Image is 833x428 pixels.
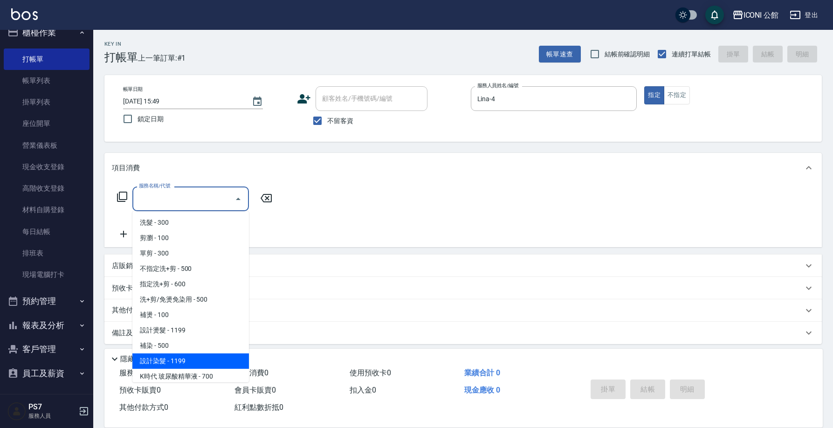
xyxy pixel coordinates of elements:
[231,192,246,207] button: Close
[4,199,89,221] a: 材料自購登錄
[4,337,89,361] button: 客戶管理
[139,182,170,189] label: 服務名稱/代號
[4,242,89,264] a: 排班表
[744,9,779,21] div: ICONI 公館
[104,277,822,299] div: 預收卡販賣
[644,86,664,104] button: 指定
[729,6,783,25] button: ICONI 公館
[4,313,89,338] button: 報表及分析
[104,322,822,344] div: 備註及來源
[234,403,283,412] span: 紅利點數折抵 0
[350,386,376,394] span: 扣入金 0
[4,178,89,199] a: 高階收支登錄
[7,402,26,421] img: Person
[350,368,391,377] span: 使用預收卡 0
[132,353,249,369] span: 設計染髮 - 1199
[4,156,89,178] a: 現金收支登錄
[4,48,89,70] a: 打帳單
[132,292,249,307] span: 洗+剪/免燙免染用 - 500
[104,41,138,47] h2: Key In
[132,369,249,384] span: K時代 玻尿酸精華液 - 700
[234,386,276,394] span: 會員卡販賣 0
[112,328,147,338] p: 備註及來源
[132,307,249,323] span: 補燙 - 100
[138,114,164,124] span: 鎖定日期
[119,368,153,377] span: 服務消費 0
[327,116,353,126] span: 不留客資
[705,6,724,24] button: save
[112,261,140,271] p: 店販銷售
[132,276,249,292] span: 指定洗+剪 - 600
[234,368,268,377] span: 店販消費 0
[104,51,138,64] h3: 打帳單
[4,361,89,386] button: 員工及薪資
[4,91,89,113] a: 掛單列表
[132,215,249,230] span: 洗髮 - 300
[4,70,89,91] a: 帳單列表
[4,113,89,134] a: 座位開單
[4,289,89,313] button: 預約管理
[104,299,822,322] div: 其他付款方式
[132,246,249,261] span: 單剪 - 300
[104,255,822,277] div: 店販銷售
[11,8,38,20] img: Logo
[120,354,162,364] p: 隱藏業績明細
[464,386,500,394] span: 現金應收 0
[123,86,143,93] label: 帳單日期
[539,46,581,63] button: 帳單速查
[112,305,158,316] p: 其他付款方式
[786,7,822,24] button: 登出
[4,264,89,285] a: 現場電腦打卡
[119,386,161,394] span: 預收卡販賣 0
[132,261,249,276] span: 不指定洗+剪 - 500
[4,21,89,45] button: 櫃檯作業
[123,94,242,109] input: YYYY/MM/DD hh:mm
[605,49,650,59] span: 結帳前確認明細
[4,135,89,156] a: 營業儀表板
[664,86,690,104] button: 不指定
[4,221,89,242] a: 每日結帳
[477,82,518,89] label: 服務人員姓名/編號
[132,323,249,338] span: 設計燙髮 - 1199
[132,230,249,246] span: 剪瀏 - 100
[112,163,140,173] p: 項目消費
[119,403,168,412] span: 其他付款方式 0
[132,338,249,353] span: 補染 - 500
[104,153,822,183] div: 項目消費
[464,368,500,377] span: 業績合計 0
[672,49,711,59] span: 連續打單結帳
[28,402,76,412] h5: PS7
[246,90,268,113] button: Choose date, selected date is 2025-10-07
[112,283,147,293] p: 預收卡販賣
[28,412,76,420] p: 服務人員
[138,52,186,64] span: 上一筆訂單:#1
